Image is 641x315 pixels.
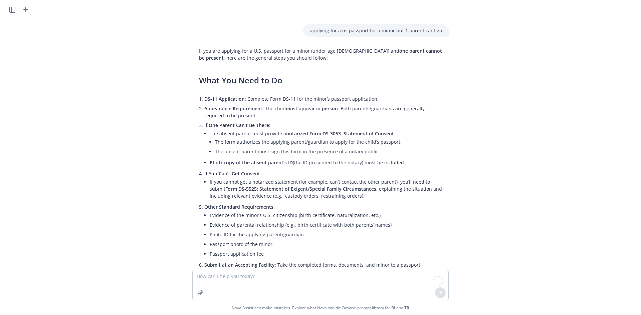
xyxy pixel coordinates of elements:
[193,270,448,301] textarea: To enrich screen reader interactions, please activate Accessibility in Grammarly extension settings
[210,239,442,249] li: Passport photo of the minor
[225,186,376,192] span: Form DS-5525: Statement of Exigent/Special Family Circumstances
[215,147,442,156] li: The absent parent must sign this form in the presence of a notary public.
[210,230,442,239] li: Photo ID for the applying parent/guardian
[204,122,442,129] p: :
[204,105,262,112] span: Appearance Requirement
[286,105,338,112] span: must appear in person
[210,158,442,167] li: (the ID presented to the notary) must be included.
[204,170,442,177] p: :
[404,305,409,311] a: TR
[210,249,442,259] li: Passport application fee
[215,137,442,147] li: The form authorizes the applying parent/guardian to apply for the child’s passport.
[3,301,638,315] span: Nova Assist can make mistakes. Explore what Nova can do: Browse prompt library for and
[210,220,442,230] li: Evidence of parental relationship (e.g., birth certificate with both parents’ names)
[204,170,260,177] span: If You Can’t Get Consent
[210,159,293,166] span: Photocopy of the absent parent’s ID
[204,262,275,268] span: Submit at an Accepting Facility
[204,95,442,102] p: : Complete Form DS-11 for the minor’s passport application.
[210,177,442,201] li: If you cannot get a notarized statement (for example, can’t contact the other parent), you’ll nee...
[204,122,269,128] span: If One Parent Can’t Be There
[204,261,442,275] p: : Take the completed forms, documents, and minor to a passport acceptance facility (U.S. Post Off...
[204,105,442,119] p: : The child . Both parents/guardians are generally required to be present.
[286,130,394,137] span: notarized Form DS-3053: Statement of Consent
[210,210,442,220] li: Evidence of the minor’s U.S. citizenship (birth certificate, naturalization, etc.)
[204,203,442,210] p: :
[310,27,442,34] p: applying for a us passport for a minor but 1 parent cant go
[204,96,245,102] span: DS-11 Application
[391,305,395,311] a: BI
[199,47,442,61] p: If you are applying for a U.S. passport for a minor (under age [DEMOGRAPHIC_DATA]) and , here are...
[204,204,273,210] span: Other Standard Requirements
[210,129,442,158] li: The absent parent must provide a .
[199,75,442,86] h3: What You Need to Do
